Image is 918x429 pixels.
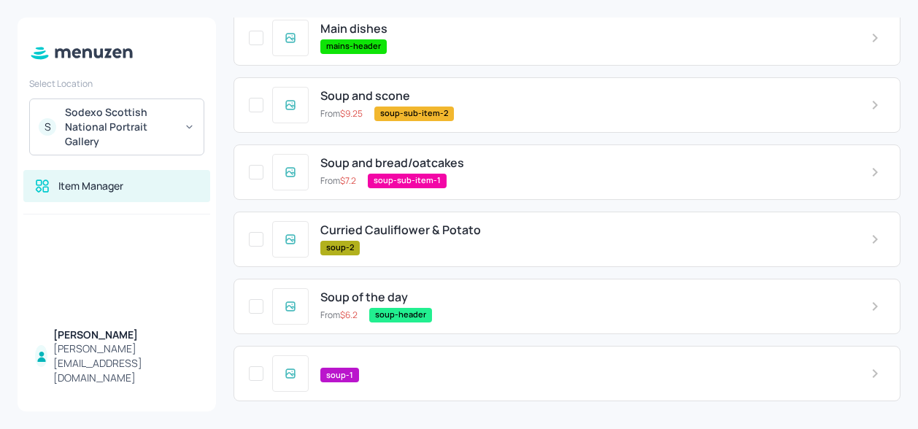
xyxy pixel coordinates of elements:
[320,156,464,170] span: Soup and bread/oatcakes
[368,174,447,187] span: soup-sub-item-1
[320,89,410,103] span: Soup and scone
[340,107,363,120] span: $ 9.25
[320,290,408,304] span: Soup of the day
[58,179,123,193] div: Item Manager
[374,107,454,120] span: soup-sub-item-2
[320,241,360,254] span: soup-2
[320,223,481,237] span: Curried Cauliflower & Potato
[340,174,356,187] span: $ 7.2
[320,369,359,382] span: soup-1
[65,105,175,149] div: Sodexo Scottish National Portrait Gallery
[320,22,387,36] span: Main dishes
[340,309,358,321] span: $ 6.2
[39,118,56,136] div: S
[53,328,198,342] div: [PERSON_NAME]
[53,341,198,385] div: [PERSON_NAME][EMAIL_ADDRESS][DOMAIN_NAME]
[320,40,387,53] span: mains-header
[29,77,204,90] div: Select Location
[320,174,356,188] p: From
[320,107,363,120] p: From
[320,309,358,322] p: From
[369,309,432,321] span: soup-header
